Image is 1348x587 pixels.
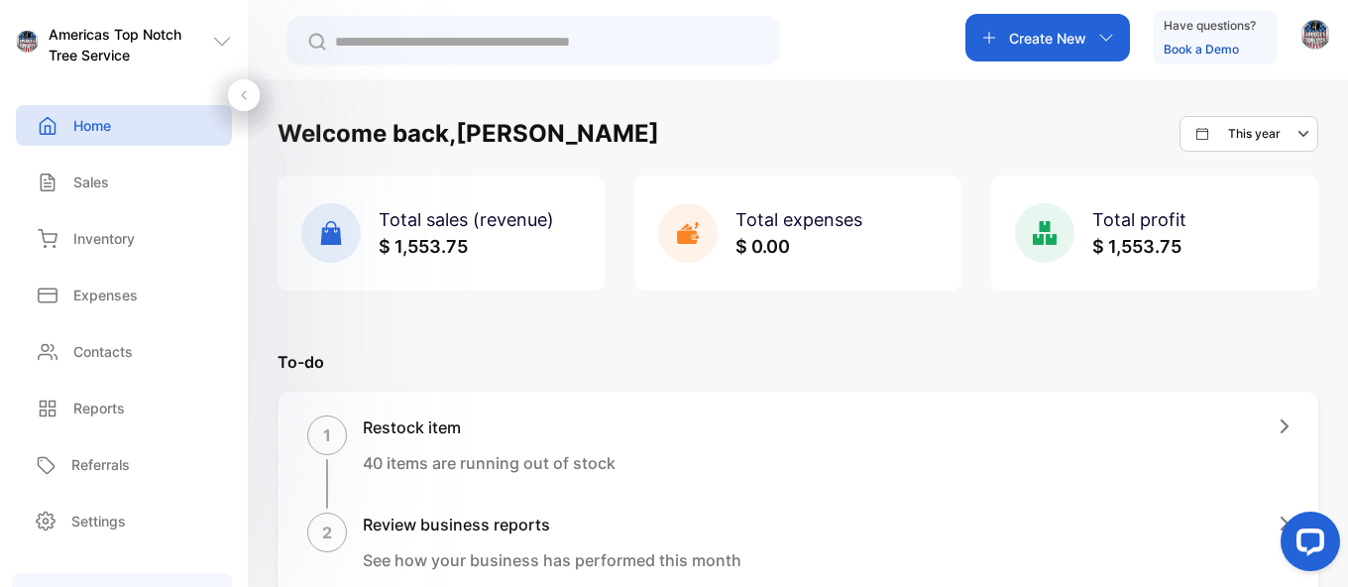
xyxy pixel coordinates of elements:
[1265,504,1348,587] iframe: LiveChat chat widget
[1228,125,1281,143] p: This year
[1164,42,1239,57] a: Book a Demo
[73,228,135,249] p: Inventory
[965,14,1130,61] button: Create New
[363,415,616,439] h1: Restock item
[71,454,130,475] p: Referrals
[1092,236,1181,257] span: $ 1,553.75
[735,209,862,230] span: Total expenses
[73,398,125,418] p: Reports
[73,341,133,362] p: Contacts
[1092,209,1186,230] span: Total profit
[363,451,616,475] p: 40 items are running out of stock
[278,116,659,152] h1: Welcome back, [PERSON_NAME]
[322,521,332,544] p: 2
[323,423,331,447] p: 1
[363,513,741,536] h1: Review business reports
[379,209,554,230] span: Total sales (revenue)
[1179,116,1318,152] button: This year
[1009,28,1086,49] p: Create New
[1300,20,1330,50] img: avatar
[73,285,138,305] p: Expenses
[363,548,741,572] p: See how your business has performed this month
[16,31,39,54] img: logo
[278,350,1318,374] p: To-do
[49,24,212,65] p: Americas Top Notch Tree Service
[73,172,109,192] p: Sales
[735,236,790,257] span: $ 0.00
[71,511,126,531] p: Settings
[73,115,111,136] p: Home
[379,236,468,257] span: $ 1,553.75
[1300,14,1330,61] button: avatar
[1164,16,1256,36] p: Have questions?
